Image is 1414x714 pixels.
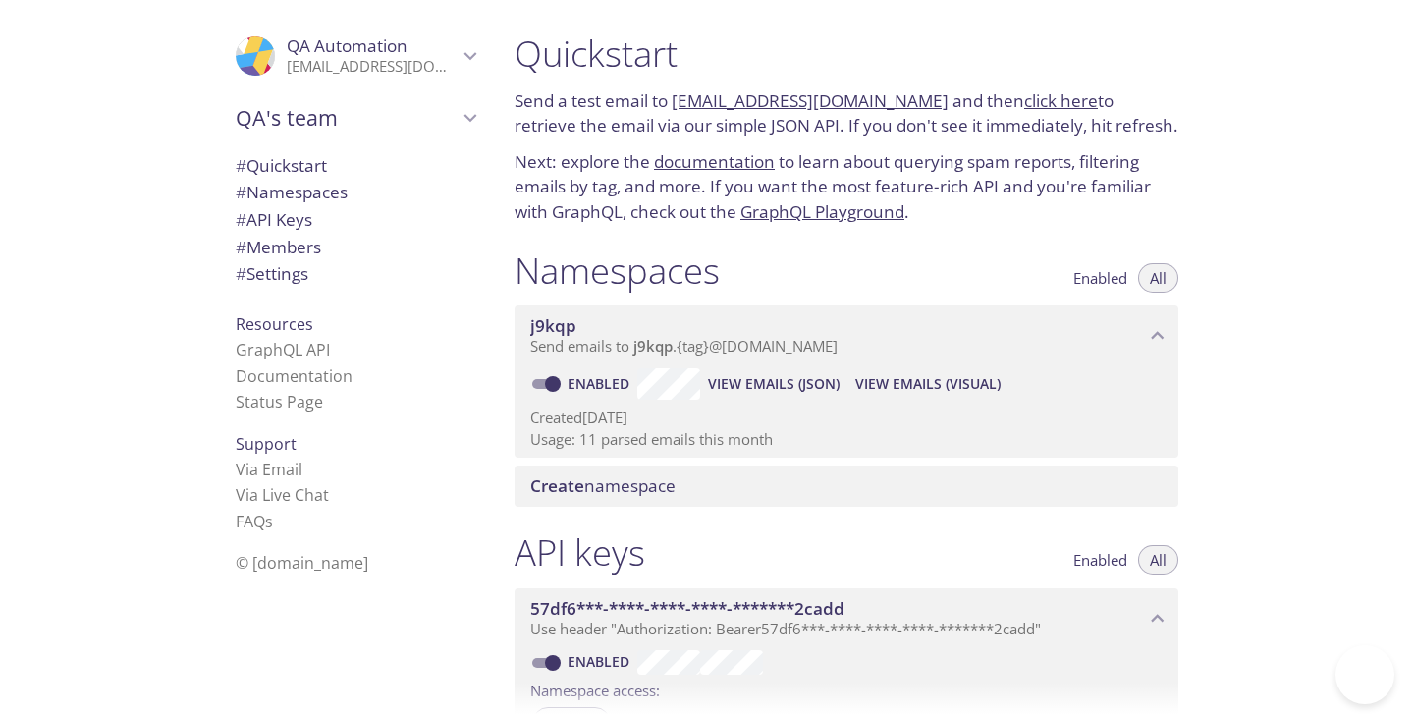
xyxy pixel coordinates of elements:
a: [EMAIL_ADDRESS][DOMAIN_NAME] [672,89,949,112]
span: Resources [236,313,313,335]
div: Members [220,234,491,261]
button: All [1138,545,1178,575]
a: Documentation [236,365,353,387]
button: View Emails (Visual) [847,368,1008,400]
span: # [236,181,246,203]
p: Usage: 11 parsed emails this month [530,429,1163,450]
a: click here [1024,89,1098,112]
div: j9kqp namespace [515,305,1178,366]
span: s [265,511,273,532]
button: Enabled [1061,545,1139,575]
span: Create [530,474,584,497]
div: Create namespace [515,466,1178,507]
span: © [DOMAIN_NAME] [236,552,368,574]
span: # [236,236,246,258]
span: namespace [530,474,676,497]
span: View Emails (Visual) [855,372,1001,396]
div: Team Settings [220,260,491,288]
h1: Quickstart [515,31,1178,76]
div: Namespaces [220,179,491,206]
span: QA's team [236,104,458,132]
p: Send a test email to and then to retrieve the email via our simple JSON API. If you don't see it ... [515,88,1178,138]
div: API Keys [220,206,491,234]
button: View Emails (JSON) [700,368,847,400]
a: FAQ [236,511,273,532]
div: QA Automation [220,24,491,88]
a: Status Page [236,391,323,412]
a: documentation [654,150,775,173]
span: Members [236,236,321,258]
span: View Emails (JSON) [708,372,840,396]
span: Namespaces [236,181,348,203]
p: [EMAIL_ADDRESS][DOMAIN_NAME] [287,57,458,77]
a: Via Email [236,459,302,480]
a: GraphQL Playground [740,200,904,223]
span: Support [236,433,297,455]
span: Settings [236,262,308,285]
span: j9kqp [530,314,576,337]
button: Enabled [1061,263,1139,293]
a: Enabled [565,652,637,671]
div: Quickstart [220,152,491,180]
span: # [236,154,246,177]
span: j9kqp [633,336,673,356]
div: QA's team [220,92,491,143]
span: Send emails to . {tag} @[DOMAIN_NAME] [530,336,838,356]
p: Created [DATE] [530,408,1163,428]
a: GraphQL API [236,339,330,360]
h1: API keys [515,530,645,575]
span: Quickstart [236,154,327,177]
iframe: Help Scout Beacon - Open [1335,645,1394,704]
h1: Namespaces [515,248,720,293]
span: # [236,208,246,231]
a: Enabled [565,374,637,393]
label: Namespace access: [530,675,660,703]
p: Next: explore the to learn about querying spam reports, filtering emails by tag, and more. If you... [515,149,1178,225]
span: # [236,262,246,285]
button: All [1138,263,1178,293]
span: API Keys [236,208,312,231]
a: Via Live Chat [236,484,329,506]
span: QA Automation [287,34,408,57]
